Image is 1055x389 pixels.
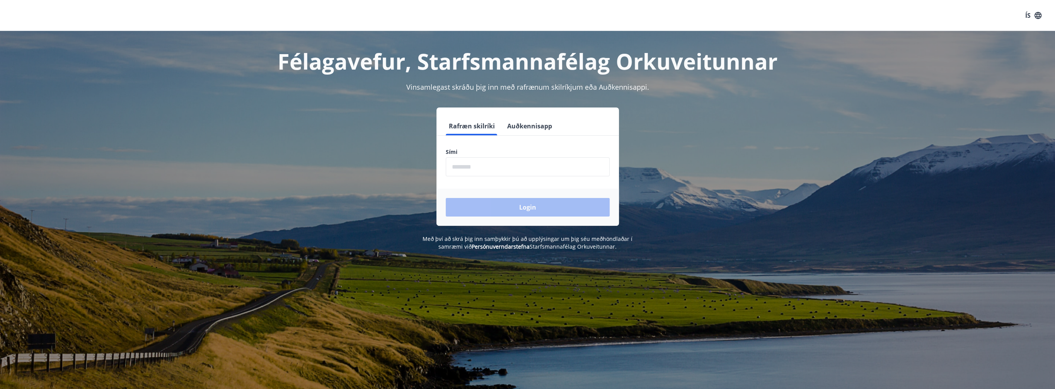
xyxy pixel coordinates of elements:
[1021,9,1046,22] button: ÍS
[406,82,649,92] span: Vinsamlegast skráðu þig inn með rafrænum skilríkjum eða Auðkennisappi.
[472,243,530,250] a: Persónuverndarstefna
[504,117,555,135] button: Auðkennisapp
[446,148,610,156] label: Sími
[446,117,498,135] button: Rafræn skilríki
[259,46,797,76] h1: Félagavefur, Starfsmannafélag Orkuveitunnar
[423,235,632,250] span: Með því að skrá þig inn samþykkir þú að upplýsingar um þig séu meðhöndlaðar í samræmi við Starfsm...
